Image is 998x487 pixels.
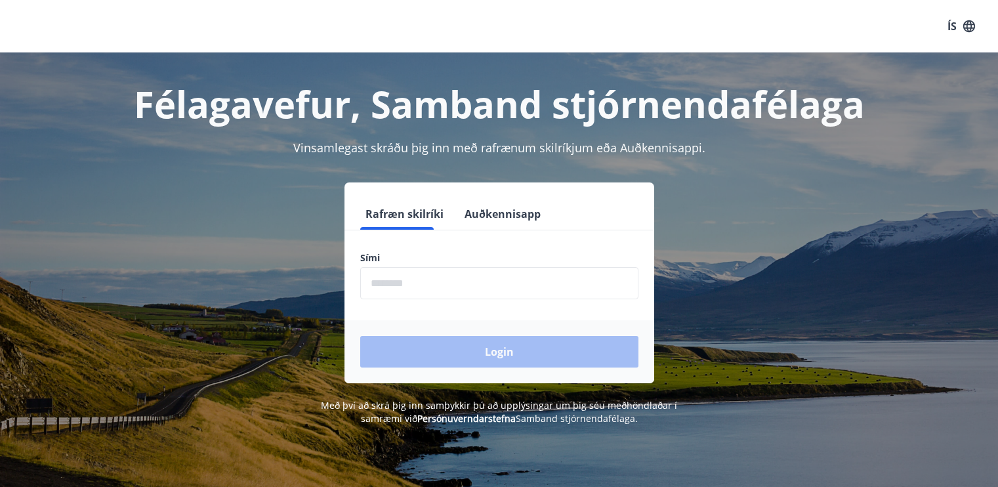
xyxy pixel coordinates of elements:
button: ÍS [940,14,982,38]
button: Auðkennisapp [459,198,546,230]
button: Rafræn skilríki [360,198,449,230]
span: Vinsamlegast skráðu þig inn með rafrænum skilríkjum eða Auðkennisappi. [293,140,705,156]
label: Sími [360,251,638,265]
h1: Félagavefur, Samband stjórnendafélaga [43,79,956,129]
a: Persónuverndarstefna [417,412,516,425]
span: Með því að skrá þig inn samþykkir þú að upplýsingar um þig séu meðhöndlaðar í samræmi við Samband... [321,399,677,425]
